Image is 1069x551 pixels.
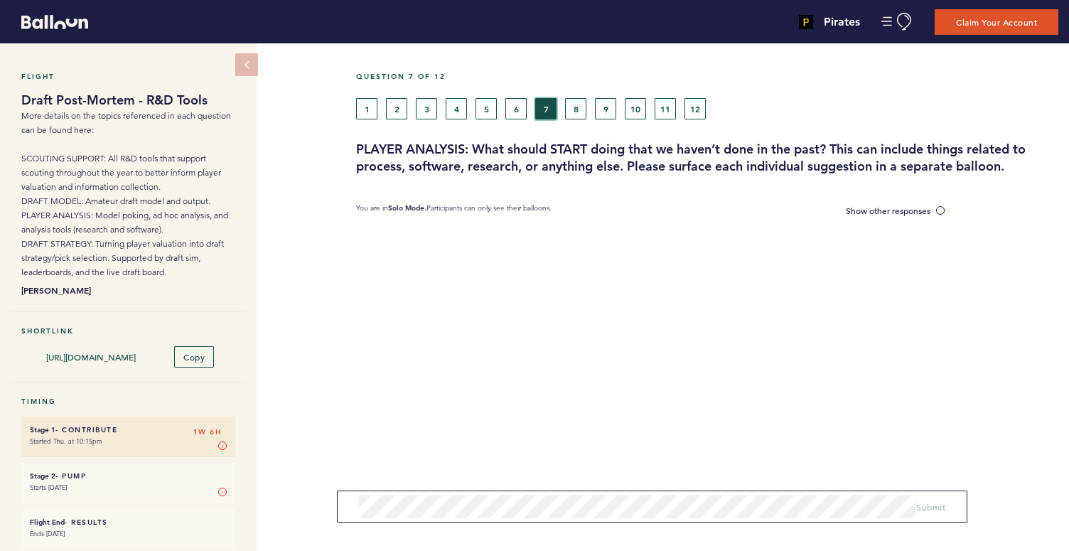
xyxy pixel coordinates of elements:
button: 1 [356,98,377,119]
b: [PERSON_NAME] [21,283,235,297]
button: 11 [655,98,676,119]
button: 9 [595,98,616,119]
button: 7 [535,98,557,119]
span: More details on the topics referenced in each question can be found here: SCOUTING SUPPORT: All R... [21,110,231,277]
time: Ends [DATE] [30,529,65,538]
span: 1W 6H [193,425,222,439]
button: 4 [446,98,467,119]
button: 5 [476,98,497,119]
small: Flight End [30,518,65,527]
h1: Draft Post-Mortem - R&D Tools [21,92,235,109]
button: Submit [916,500,945,514]
h6: - Contribute [30,425,227,434]
span: Submit [916,501,945,513]
button: Claim Your Account [935,9,1058,35]
h6: - Pump [30,471,227,481]
h5: Question 7 of 12 [356,72,1058,81]
small: Stage 2 [30,471,55,481]
button: 3 [416,98,437,119]
h6: - Results [30,518,227,527]
button: 6 [505,98,527,119]
time: Started Thu. at 10:15pm [30,437,102,446]
time: Starts [DATE] [30,483,67,492]
h3: PLAYER ANALYSIS: What should START doing that we haven’t done in the past? This can include thing... [356,141,1058,175]
h5: Flight [21,72,235,81]
b: Solo Mode. [388,203,426,213]
span: Show other responses [846,205,930,216]
span: Copy [183,351,205,363]
button: 2 [386,98,407,119]
a: Balloon [11,14,88,29]
p: You are in Participants can only see their balloons. [356,203,552,218]
button: 12 [684,98,706,119]
h4: Pirates [824,14,860,31]
button: 8 [565,98,586,119]
h5: Timing [21,397,235,406]
small: Stage 1 [30,425,55,434]
svg: Balloon [21,15,88,29]
h5: Shortlink [21,326,235,336]
button: Copy [174,346,214,368]
button: 10 [625,98,646,119]
button: Manage Account [881,13,913,31]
